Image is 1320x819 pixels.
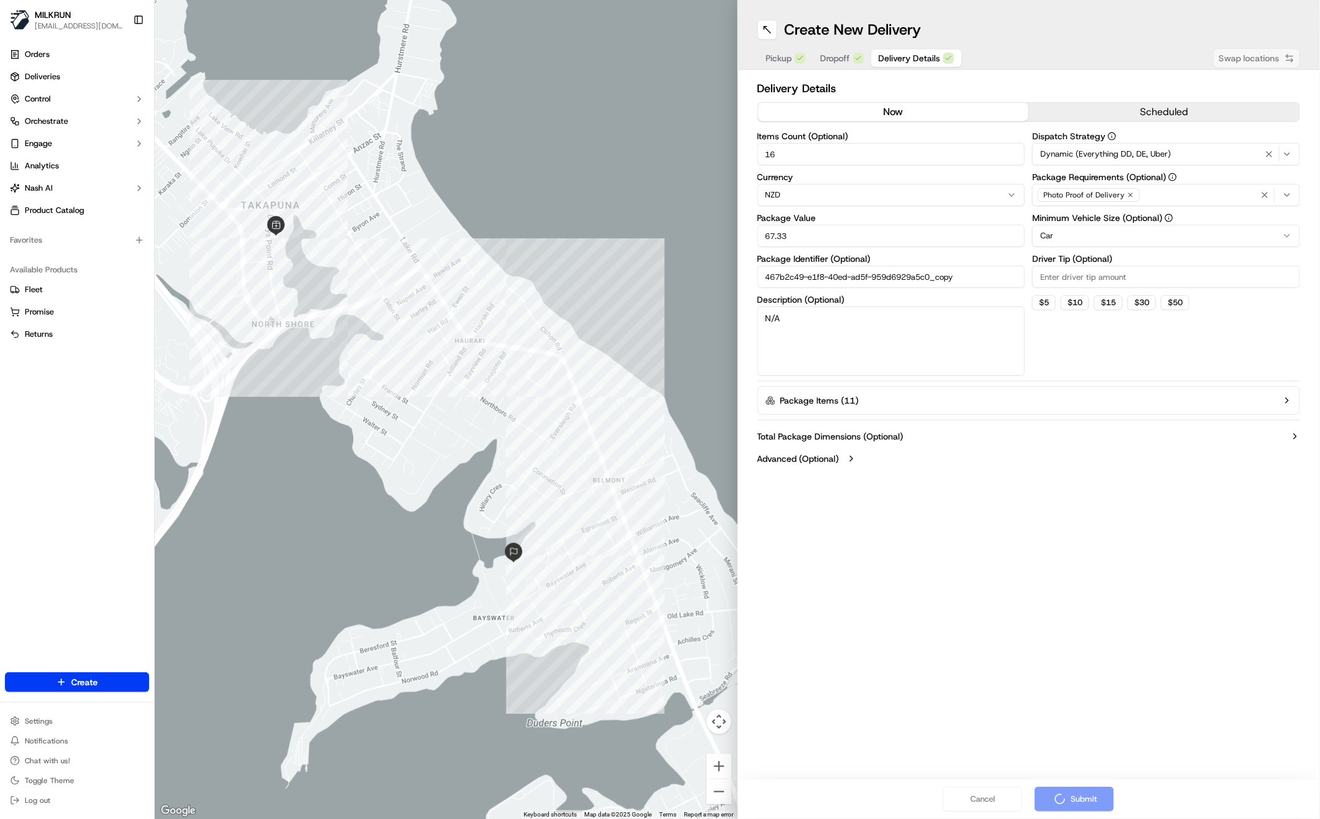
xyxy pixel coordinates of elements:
[1094,295,1123,310] button: $15
[5,772,149,789] button: Toggle Theme
[524,810,577,819] button: Keyboard shortcuts
[12,118,35,141] img: 1736555255976-a54dd68f-1ca7-489b-9aae-adbdc363a1c4
[766,52,792,64] span: Pickup
[1032,295,1056,310] button: $5
[10,284,144,295] a: Fleet
[25,160,59,171] span: Analytics
[5,45,149,64] a: Orders
[158,803,199,819] a: Open this area in Google Maps (opens a new window)
[707,779,731,804] button: Zoom out
[757,132,1025,141] label: Items Count (Optional)
[25,205,84,216] span: Product Catalog
[25,180,95,192] span: Knowledge Base
[707,754,731,779] button: Zoom in
[5,280,149,300] button: Fleet
[25,93,51,105] span: Control
[35,9,71,21] button: MILKRUN
[1032,132,1300,141] label: Dispatch Strategy
[25,736,68,746] span: Notifications
[42,118,203,131] div: Start new chat
[1165,214,1173,222] button: Minimum Vehicle Size (Optional)
[10,329,144,340] a: Returns
[25,183,53,194] span: Nash AI
[757,430,904,443] label: Total Package Dimensions (Optional)
[1128,295,1156,310] button: $30
[5,324,149,344] button: Returns
[879,52,941,64] span: Delivery Details
[707,709,731,734] button: Map camera controls
[5,230,149,250] div: Favorites
[757,225,1025,247] input: Enter package value
[25,756,70,766] span: Chat with us!
[757,430,1301,443] button: Total Package Dimensions (Optional)
[758,103,1029,121] button: now
[757,453,1301,465] button: Advanced (Optional)
[12,181,22,191] div: 📗
[1032,214,1300,222] label: Minimum Vehicle Size (Optional)
[25,795,50,805] span: Log out
[87,209,150,219] a: Powered byPylon
[5,178,149,198] button: Nash AI
[757,173,1025,181] label: Currency
[210,122,225,137] button: Start new chat
[5,5,128,35] button: MILKRUNMILKRUN[EMAIL_ADDRESS][DOMAIN_NAME]
[1032,143,1300,165] button: Dynamic (Everything DD, DE, Uber)
[757,80,1301,97] h2: Delivery Details
[25,284,43,295] span: Fleet
[1108,132,1116,141] button: Dispatch Strategy
[757,214,1025,222] label: Package Value
[757,254,1025,263] label: Package Identifier (Optional)
[757,266,1025,288] input: Enter package identifier
[25,776,74,786] span: Toggle Theme
[757,453,839,465] label: Advanced (Optional)
[117,180,199,192] span: API Documentation
[660,811,677,818] a: Terms (opens in new tab)
[780,394,859,407] label: Package Items ( 11 )
[684,811,734,818] a: Report a map error
[785,20,921,40] h1: Create New Delivery
[25,329,53,340] span: Returns
[5,67,149,87] a: Deliveries
[1061,295,1089,310] button: $10
[35,21,123,31] button: [EMAIL_ADDRESS][DOMAIN_NAME]
[757,306,1025,376] textarea: N/A
[1161,295,1189,310] button: $50
[5,156,149,176] a: Analytics
[12,50,225,69] p: Welcome 👋
[5,752,149,769] button: Chat with us!
[1032,173,1300,181] label: Package Requirements (Optional)
[10,10,30,30] img: MILKRUN
[25,138,52,149] span: Engage
[71,676,98,688] span: Create
[32,80,223,93] input: Got a question? Start typing here...
[757,295,1025,304] label: Description (Optional)
[757,143,1025,165] input: Enter number of items
[25,71,60,82] span: Deliveries
[5,111,149,131] button: Orchestrate
[5,792,149,809] button: Log out
[5,89,149,109] button: Control
[1029,103,1300,121] button: scheduled
[5,260,149,280] div: Available Products
[25,116,68,127] span: Orchestrate
[105,181,114,191] div: 💻
[821,52,850,64] span: Dropoff
[1032,254,1300,263] label: Driver Tip (Optional)
[585,811,652,818] span: Map data ©2025 Google
[25,49,50,60] span: Orders
[757,386,1301,415] button: Package Items (11)
[158,803,199,819] img: Google
[5,302,149,322] button: Promise
[12,12,37,37] img: Nash
[25,716,53,726] span: Settings
[5,134,149,154] button: Engage
[5,713,149,730] button: Settings
[42,131,157,141] div: We're available if you need us!
[123,210,150,219] span: Pylon
[1168,173,1177,181] button: Package Requirements (Optional)
[100,175,204,197] a: 💻API Documentation
[1043,190,1124,200] span: Photo Proof of Delivery
[1032,184,1300,206] button: Photo Proof of Delivery
[5,201,149,220] a: Product Catalog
